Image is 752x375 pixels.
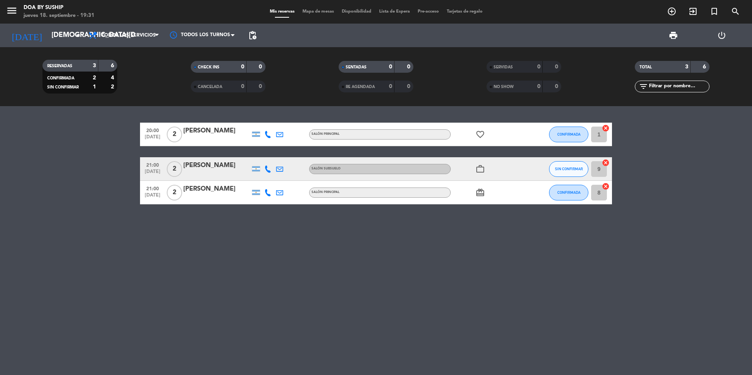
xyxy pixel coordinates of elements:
[93,75,96,81] strong: 2
[47,76,74,80] span: CONFIRMADA
[667,7,676,16] i: add_circle_outline
[183,126,250,136] div: [PERSON_NAME]
[476,130,485,139] i: favorite_border
[731,7,740,16] i: search
[494,65,513,69] span: SERVIDAS
[346,65,367,69] span: SENTADAS
[101,33,156,38] span: Todos los servicios
[111,84,116,90] strong: 2
[143,184,162,193] span: 21:00
[311,132,339,136] span: Salón Principal
[537,84,540,89] strong: 0
[311,167,341,170] span: Salón Subsuelo
[143,193,162,202] span: [DATE]
[241,64,244,70] strong: 0
[167,127,182,142] span: 2
[407,64,412,70] strong: 0
[476,188,485,197] i: card_giftcard
[241,84,244,89] strong: 0
[549,185,588,200] button: CONFIRMADA
[111,75,116,81] strong: 4
[346,85,375,89] span: RE AGENDADA
[602,182,610,190] i: cancel
[375,9,414,14] span: Lista de Espera
[93,63,96,68] strong: 3
[143,134,162,143] span: [DATE]
[183,184,250,194] div: [PERSON_NAME]
[688,7,698,16] i: exit_to_app
[555,84,560,89] strong: 0
[685,64,688,70] strong: 3
[47,64,72,68] span: RESERVADAS
[549,161,588,177] button: SIN CONFIRMAR
[143,160,162,169] span: 21:00
[47,85,79,89] span: SIN CONFIRMAR
[640,65,652,69] span: TOTAL
[555,167,583,171] span: SIN CONFIRMAR
[73,31,83,40] i: arrow_drop_down
[259,64,264,70] strong: 0
[167,185,182,200] span: 2
[389,84,392,89] strong: 0
[111,63,116,68] strong: 6
[717,31,726,40] i: power_settings_new
[299,9,338,14] span: Mapa de mesas
[167,161,182,177] span: 2
[710,7,719,16] i: turned_in_not
[443,9,487,14] span: Tarjetas de regalo
[555,64,560,70] strong: 0
[494,85,514,89] span: NO SHOW
[183,160,250,171] div: [PERSON_NAME]
[266,9,299,14] span: Mis reservas
[198,85,222,89] span: CANCELADA
[143,125,162,134] span: 20:00
[602,124,610,132] i: cancel
[389,64,392,70] strong: 0
[93,84,96,90] strong: 1
[476,164,485,174] i: work_outline
[338,9,375,14] span: Disponibilidad
[698,24,746,47] div: LOG OUT
[24,4,94,12] div: DOA by SUSHIP
[6,5,18,17] i: menu
[414,9,443,14] span: Pre-acceso
[248,31,257,40] span: pending_actions
[311,191,339,194] span: Salón Principal
[703,64,708,70] strong: 6
[669,31,678,40] span: print
[198,65,219,69] span: CHECK INS
[407,84,412,89] strong: 0
[537,64,540,70] strong: 0
[639,82,648,91] i: filter_list
[143,169,162,178] span: [DATE]
[557,132,581,136] span: CONFIRMADA
[24,12,94,20] div: jueves 18. septiembre - 19:31
[648,82,709,91] input: Filtrar por nombre...
[6,5,18,19] button: menu
[602,159,610,167] i: cancel
[6,27,48,44] i: [DATE]
[259,84,264,89] strong: 0
[557,190,581,195] span: CONFIRMADA
[549,127,588,142] button: CONFIRMADA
